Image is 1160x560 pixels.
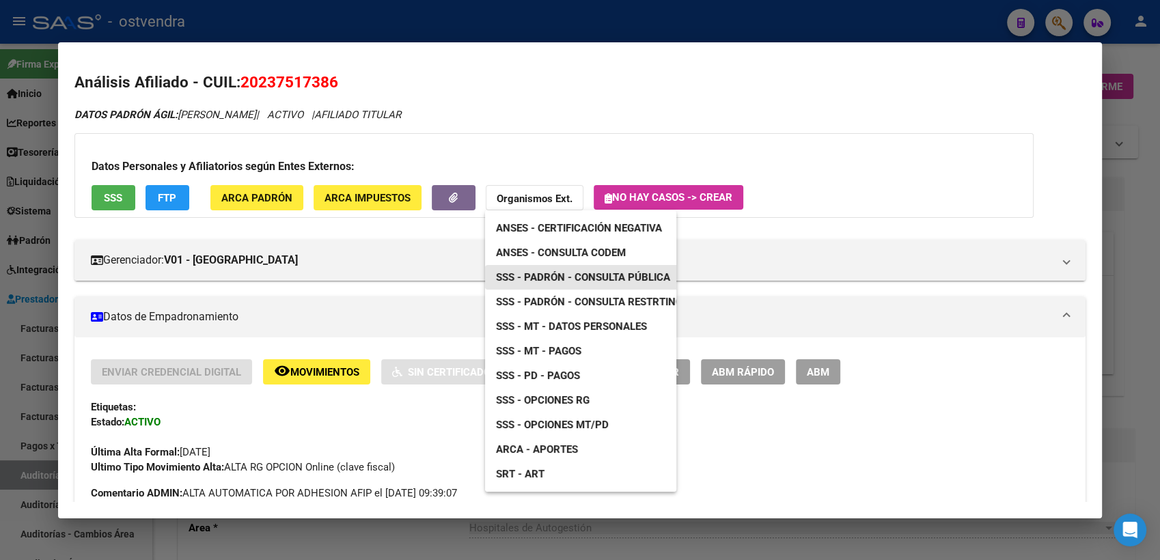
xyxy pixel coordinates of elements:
button: SSS [92,185,135,210]
mat-panel-title: Datos de Empadronamiento [91,309,1053,325]
span: ABM Rápido [712,366,774,378]
div: Open Intercom Messenger [1114,514,1146,546]
strong: Estado: [91,416,124,428]
strong: ACTIVO [124,416,161,428]
button: Sin Certificado Discapacidad [381,359,577,384]
button: ARCA Impuestos [314,185,422,210]
h2: Análisis Afiliado - CUIL: [74,71,1086,94]
span: Sin Certificado Discapacidad [408,366,566,378]
button: ABM Rápido [701,359,785,384]
button: FTP [146,185,189,210]
strong: Etiquetas: [91,401,136,413]
mat-expansion-panel-header: Gerenciador:V01 - [GEOGRAPHIC_DATA] [74,240,1086,281]
mat-icon: remove_red_eye [274,363,290,379]
strong: Ultimo Tipo Movimiento Alta: [91,461,224,473]
span: ARCA Padrón [221,192,292,204]
span: FTP [158,192,176,204]
span: 20237517386 [240,73,338,91]
strong: Organismos Ext. [497,193,572,205]
span: SSS [104,192,122,204]
button: Enviar Credencial Digital [91,359,252,384]
strong: Última Alta Formal: [91,446,180,458]
strong: V01 - [GEOGRAPHIC_DATA] [164,252,298,268]
button: Crear Familiar [588,359,690,384]
span: ALTA RG OPCION Online (clave fiscal) [91,461,395,473]
button: ABM [796,359,840,384]
mat-expansion-panel-header: Datos de Empadronamiento [74,296,1086,337]
button: Organismos Ext. [486,185,583,210]
span: ARCA Impuestos [324,192,411,204]
mat-panel-title: Gerenciador: [91,252,1053,268]
i: | ACTIVO | [74,109,401,121]
button: ARCA Padrón [210,185,303,210]
strong: DATOS PADRÓN ÁGIL: [74,109,178,121]
span: Crear Familiar [598,366,679,378]
span: [DATE] [91,446,210,458]
span: Movimientos [290,366,359,378]
button: No hay casos -> Crear [594,185,743,210]
span: No hay casos -> Crear [605,191,732,204]
span: ALTA AUTOMATICA POR ADHESION AFIP el [DATE] 09:39:07 [91,486,457,501]
span: ABM [807,366,829,378]
strong: Comentario ADMIN: [91,487,182,499]
span: [PERSON_NAME] [74,109,256,121]
span: Enviar Credencial Digital [102,366,241,378]
span: AFILIADO TITULAR [314,109,401,121]
h3: Datos Personales y Afiliatorios según Entes Externos: [92,158,1017,175]
button: Movimientos [263,359,370,384]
